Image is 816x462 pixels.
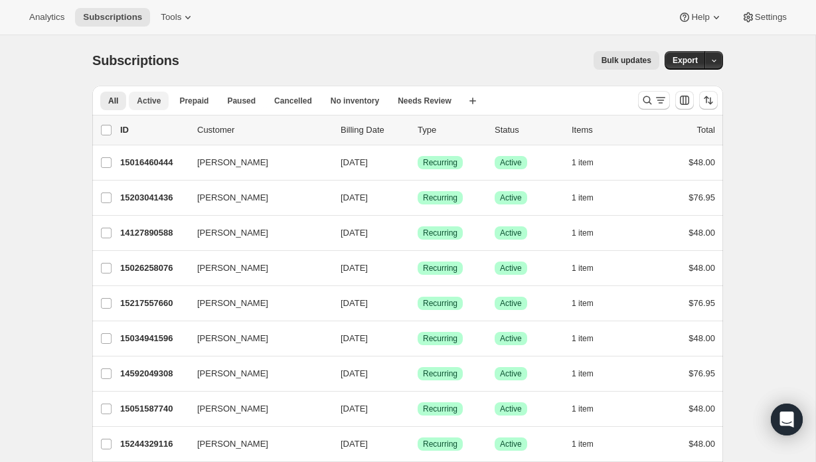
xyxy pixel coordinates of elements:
span: [DATE] [341,439,368,449]
span: [PERSON_NAME] [197,156,268,169]
span: Active [500,439,522,449]
button: 1 item [572,259,608,277]
span: Subscriptions [92,53,179,68]
span: Export [673,55,698,66]
span: 1 item [572,333,594,344]
span: Recurring [423,228,457,238]
span: $48.00 [689,263,715,273]
span: [DATE] [341,157,368,167]
button: Sort the results [699,91,718,110]
span: $76.95 [689,298,715,308]
span: [PERSON_NAME] [197,332,268,345]
button: 1 item [572,364,608,383]
span: $48.00 [689,333,715,343]
span: [DATE] [341,263,368,273]
span: Bulk updates [602,55,651,66]
button: [PERSON_NAME] [189,152,322,173]
span: Active [500,368,522,379]
div: 14127890588[PERSON_NAME][DATE]SuccessRecurringSuccessActive1 item$48.00 [120,224,715,242]
button: [PERSON_NAME] [189,293,322,314]
button: [PERSON_NAME] [189,363,322,384]
button: Help [670,8,730,27]
button: Export [665,51,706,70]
button: 1 item [572,435,608,453]
div: Open Intercom Messenger [771,404,803,435]
div: 15203041436[PERSON_NAME][DATE]SuccessRecurringSuccessActive1 item$76.95 [120,189,715,207]
span: Recurring [423,368,457,379]
span: Recurring [423,439,457,449]
button: Tools [153,8,203,27]
span: [PERSON_NAME] [197,297,268,310]
span: $48.00 [689,228,715,238]
div: 15217557660[PERSON_NAME][DATE]SuccessRecurringSuccessActive1 item$76.95 [120,294,715,313]
span: Settings [755,12,787,23]
span: Recurring [423,157,457,168]
span: Prepaid [179,96,208,106]
button: Customize table column order and visibility [675,91,694,110]
span: $48.00 [689,157,715,167]
span: 1 item [572,368,594,379]
p: 15203041436 [120,191,187,204]
span: 1 item [572,193,594,203]
p: 15244329116 [120,437,187,451]
span: [DATE] [341,298,368,308]
span: 1 item [572,298,594,309]
button: 1 item [572,189,608,207]
p: Billing Date [341,123,407,137]
p: Customer [197,123,330,137]
button: 1 item [572,153,608,172]
span: 1 item [572,157,594,168]
span: Active [500,228,522,238]
div: 15244329116[PERSON_NAME][DATE]SuccessRecurringSuccessActive1 item$48.00 [120,435,715,453]
button: Create new view [462,92,483,110]
span: 1 item [572,263,594,273]
span: [PERSON_NAME] [197,367,268,380]
p: 15217557660 [120,297,187,310]
span: [DATE] [341,368,368,378]
button: Subscriptions [75,8,150,27]
span: [PERSON_NAME] [197,402,268,416]
p: Total [697,123,715,137]
span: No inventory [331,96,379,106]
span: $48.00 [689,404,715,414]
button: Search and filter results [638,91,670,110]
span: Active [500,193,522,203]
span: $76.95 [689,368,715,378]
span: 1 item [572,228,594,238]
span: [DATE] [341,333,368,343]
span: Tools [161,12,181,23]
span: 1 item [572,439,594,449]
span: Recurring [423,404,457,414]
span: Paused [227,96,256,106]
span: Recurring [423,333,457,344]
button: [PERSON_NAME] [189,258,322,279]
button: [PERSON_NAME] [189,398,322,420]
div: IDCustomerBilling DateTypeStatusItemsTotal [120,123,715,137]
button: [PERSON_NAME] [189,433,322,455]
div: Items [572,123,638,137]
p: ID [120,123,187,137]
span: Subscriptions [83,12,142,23]
button: [PERSON_NAME] [189,222,322,244]
span: Needs Review [398,96,451,106]
span: $48.00 [689,439,715,449]
div: 14592049308[PERSON_NAME][DATE]SuccessRecurringSuccessActive1 item$76.95 [120,364,715,383]
span: Active [500,333,522,344]
span: $76.95 [689,193,715,202]
p: 15051587740 [120,402,187,416]
div: 15051587740[PERSON_NAME][DATE]SuccessRecurringSuccessActive1 item$48.00 [120,400,715,418]
span: [DATE] [341,228,368,238]
div: Type [418,123,484,137]
span: [PERSON_NAME] [197,191,268,204]
span: Active [500,404,522,414]
span: [PERSON_NAME] [197,262,268,275]
span: Recurring [423,298,457,309]
span: [PERSON_NAME] [197,437,268,451]
div: 15026258076[PERSON_NAME][DATE]SuccessRecurringSuccessActive1 item$48.00 [120,259,715,277]
span: Help [691,12,709,23]
span: Active [500,263,522,273]
p: 14592049308 [120,367,187,380]
span: Analytics [29,12,64,23]
span: Active [500,298,522,309]
button: [PERSON_NAME] [189,328,322,349]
